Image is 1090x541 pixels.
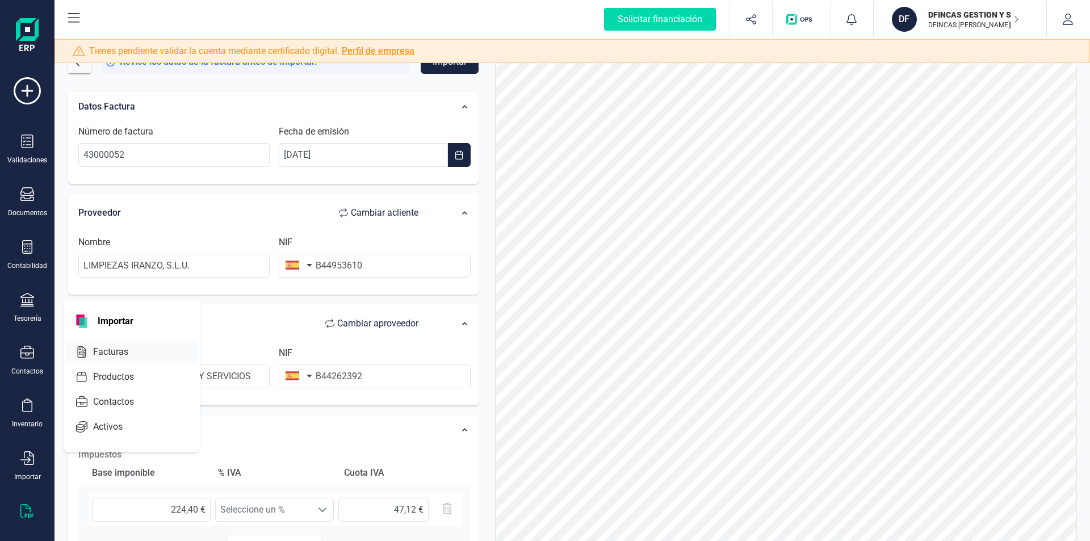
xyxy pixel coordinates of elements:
[16,18,39,54] img: Logo Finanedi
[328,202,430,224] button: Cambiar acliente
[14,472,41,481] div: Importar
[338,498,429,522] input: 0,00 €
[14,314,41,323] div: Tesorería
[89,420,143,434] span: Activos
[314,312,430,335] button: Cambiar aproveedor
[928,20,1019,30] p: DFINCAS [PERSON_NAME][GEOGRAPHIC_DATA]
[91,314,140,328] span: Importar
[89,395,154,409] span: Contactos
[342,45,414,56] a: Perfil de empresa
[7,261,47,270] div: Contabilidad
[279,125,349,139] label: Fecha de emisión
[7,156,47,165] div: Validaciones
[89,370,154,384] span: Productos
[89,44,414,58] span: Tienes pendiente validar la cuenta mediante certificado digital.
[78,448,471,462] h2: Impuestos
[78,202,430,224] div: Proveedor
[279,236,292,249] label: NIF
[928,9,1019,20] p: DFINCAS GESTION Y SERVICIOS SL
[216,498,312,521] span: Seleccione un %
[604,8,716,31] div: Solicitar financiación
[786,14,816,25] img: Logo de OPS
[279,346,292,360] label: NIF
[78,236,110,249] label: Nombre
[87,462,209,484] div: Base imponible
[351,206,418,220] span: Cambiar a cliente
[12,420,43,429] div: Inventario
[590,1,730,37] button: Solicitar financiación
[73,94,435,119] div: Datos Factura
[887,1,1033,37] button: DFDFINCAS GESTION Y SERVICIOS SLDFINCAS [PERSON_NAME][GEOGRAPHIC_DATA]
[78,125,153,139] label: Número de factura
[78,312,430,335] div: Cliente
[11,367,43,376] div: Contactos
[8,208,47,217] div: Documentos
[89,345,149,359] span: Facturas
[213,462,335,484] div: % IVA
[892,7,917,32] div: DF
[339,462,461,484] div: Cuota IVA
[337,317,418,330] span: Cambiar a proveedor
[92,498,211,522] input: 0,00 €
[779,1,823,37] button: Logo de OPS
